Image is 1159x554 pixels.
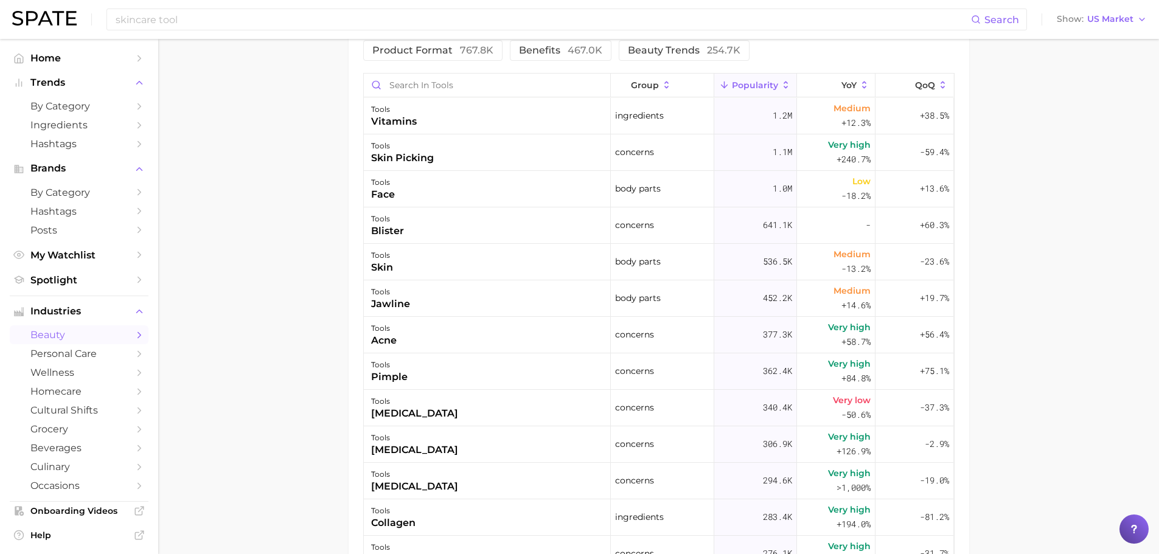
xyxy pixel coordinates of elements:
[10,401,148,420] a: cultural shifts
[10,457,148,476] a: culinary
[10,221,148,240] a: Posts
[460,44,493,56] span: 767.8k
[841,407,871,422] span: -50.6%
[763,400,792,415] span: 340.4k
[10,526,148,544] a: Help
[364,244,954,280] button: toolsskinbody parts536.5kMedium-13.2%-23.6%
[915,80,935,90] span: QoQ
[10,134,148,153] a: Hashtags
[837,482,871,493] span: >1,000%
[10,476,148,495] a: occasions
[10,97,148,116] a: by Category
[364,390,954,426] button: tools[MEDICAL_DATA]concerns340.4kVery low-50.6%-37.3%
[828,539,871,553] span: Very high
[925,437,949,451] span: -2.9%
[30,119,128,131] span: Ingredients
[763,510,792,524] span: 283.4k
[10,183,148,202] a: by Category
[519,46,602,55] span: benefits
[30,423,128,435] span: grocery
[707,44,740,56] span: 254.7k
[920,327,949,342] span: +56.4%
[834,283,871,298] span: Medium
[30,348,128,359] span: personal care
[920,473,949,488] span: -19.0%
[828,466,871,480] span: Very high
[1054,12,1150,27] button: ShowUS Market
[30,461,128,473] span: culinary
[30,386,128,397] span: homecare
[30,224,128,236] span: Posts
[30,480,128,491] span: occasions
[920,364,949,378] span: +75.1%
[837,444,871,459] span: +126.9%
[828,320,871,334] span: Very high
[875,74,953,97] button: QoQ
[364,426,954,463] button: tools[MEDICAL_DATA]concerns306.9kVery high+126.9%-2.9%
[371,285,410,299] div: tools
[615,218,654,232] span: concerns
[364,74,610,97] input: Search in tools
[732,80,778,90] span: Popularity
[371,248,393,263] div: tools
[30,187,128,198] span: by Category
[364,463,954,499] button: tools[MEDICAL_DATA]concerns294.6kVery high>1,000%-19.0%
[12,11,77,26] img: SPATE
[615,327,654,342] span: concerns
[611,74,714,97] button: group
[10,325,148,344] a: beauty
[10,420,148,438] a: grocery
[30,52,128,64] span: Home
[30,274,128,286] span: Spotlight
[371,151,434,165] div: skin picking
[364,317,954,353] button: toolsacneconcerns377.3kVery high+58.7%+56.4%
[10,159,148,178] button: Brands
[371,175,395,190] div: tools
[828,429,871,444] span: Very high
[615,181,661,196] span: body parts
[371,321,397,336] div: tools
[10,302,148,320] button: Industries
[30,77,128,88] span: Trends
[364,98,954,134] button: toolsvitaminsingredients1.2mMedium+12.3%+38.5%
[833,393,871,407] span: Very low
[568,44,602,56] span: 467.0k
[615,145,654,159] span: concerns
[615,291,661,305] span: body parts
[30,100,128,112] span: by Category
[10,74,148,92] button: Trends
[10,502,148,520] a: Onboarding Videos
[763,473,792,488] span: 294.6k
[841,116,871,130] span: +12.3%
[371,370,408,384] div: pimple
[371,443,458,457] div: [MEDICAL_DATA]
[30,249,128,261] span: My Watchlist
[763,291,792,305] span: 452.2k
[371,102,417,117] div: tools
[920,181,949,196] span: +13.6%
[841,80,857,90] span: YoY
[834,247,871,261] span: Medium
[30,530,128,541] span: Help
[371,114,417,129] div: vitamins
[10,438,148,457] a: beverages
[615,473,654,488] span: concerns
[371,297,410,311] div: jawline
[631,80,659,90] span: group
[30,404,128,416] span: cultural shifts
[364,207,954,244] button: toolsblisterconcerns641.1k-+60.3%
[797,74,875,97] button: YoY
[866,218,871,232] span: -
[1057,16,1084,23] span: Show
[841,371,871,386] span: +84.8%
[10,202,148,221] a: Hashtags
[30,306,128,317] span: Industries
[10,246,148,265] a: My Watchlist
[841,261,871,276] span: -13.2%
[920,510,949,524] span: -81.2%
[364,134,954,171] button: toolsskin pickingconcerns1.1mVery high+240.7%-59.4%
[30,367,128,378] span: wellness
[920,108,949,123] span: +38.5%
[615,437,654,451] span: concerns
[371,224,404,238] div: blister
